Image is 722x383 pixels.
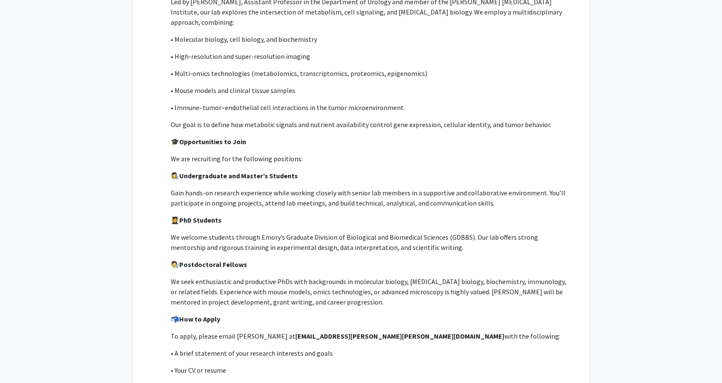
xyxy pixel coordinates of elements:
iframe: Chat [6,345,36,377]
p: We seek enthusiastic and productive PhDs with backgrounds in molecular biology, [MEDICAL_DATA] bi... [171,276,572,307]
p: Our goal is to define how metabolic signals and nutrient availability control gene expression, ce... [171,119,572,130]
p: 👩‍🔬 [171,171,572,181]
strong: PhD Students [179,216,221,224]
p: We welcome students through Emory’s Graduate Division of Biological and Biomedical Sciences (GDBB... [171,232,572,252]
p: 🧑‍🔬 [171,259,572,270]
p: 🎓 [171,136,572,147]
strong: Opportunities to Join [179,137,246,146]
strong: Undergraduate and Master’s Students [179,171,298,180]
p: • High-resolution and super-resolution imaging [171,51,572,61]
p: • A brief statement of your research interests and goals [171,348,572,358]
strong: How to Apply [179,315,220,323]
p: 👩‍🎓 [171,215,572,225]
strong: Postdoctoral Fellows [179,260,247,269]
p: • Mouse models and clinical tissue samples [171,85,572,96]
strong: [EMAIL_ADDRESS][PERSON_NAME][PERSON_NAME][DOMAIN_NAME] [295,332,504,340]
p: • Molecular biology, cell biology, and biochemistry [171,34,572,44]
p: • Your CV or resume [171,365,572,375]
p: • Multi-omics technologies (metabolomics, transcriptomics, proteomics, epigenomics) [171,68,572,78]
p: Gain hands-on research experience while working closely with senior lab members in a supportive a... [171,188,572,208]
p: To apply, please email [PERSON_NAME] at with the following: [171,331,572,341]
p: 📬 [171,314,572,324]
p: • Immune–tumor–endothelial cell interactions in the tumor microenvironment [171,102,572,113]
p: We are recruiting for the following positions: [171,154,572,164]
